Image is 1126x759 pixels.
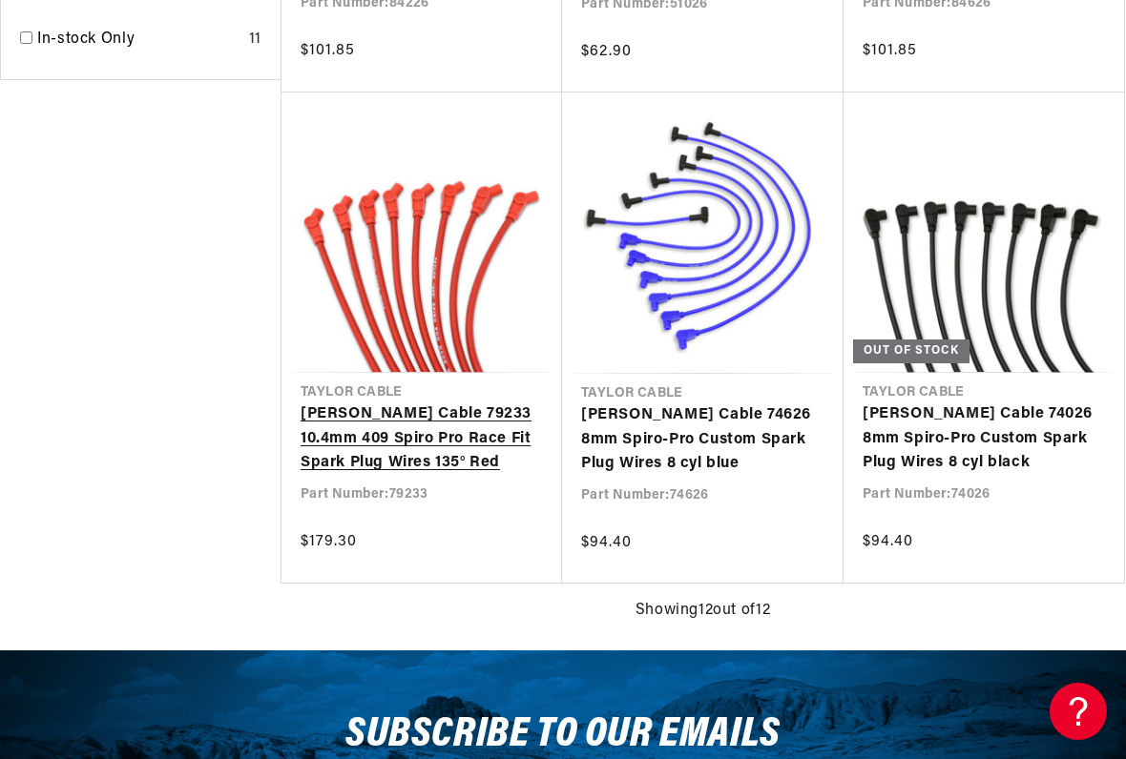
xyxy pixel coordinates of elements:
a: [PERSON_NAME] Cable 79233 10.4mm 409 Spiro Pro Race Fit Spark Plug Wires 135° Red [301,402,543,476]
a: [PERSON_NAME] Cable 74026 8mm Spiro-Pro Custom Spark Plug Wires 8 cyl black [863,402,1105,476]
div: 11 [249,28,261,52]
a: In-stock Only [37,28,241,52]
a: [PERSON_NAME] Cable 74626 8mm Spiro-Pro Custom Spark Plug Wires 8 cyl blue [581,403,824,477]
h3: Subscribe to our emails [345,717,781,753]
span: Showing 12 out of 12 [636,599,770,624]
